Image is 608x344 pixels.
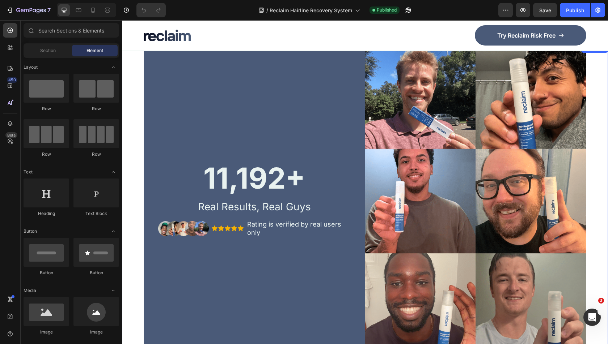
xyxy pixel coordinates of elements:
[40,47,56,54] span: Section
[583,309,601,326] iframe: Intercom live chat
[165,306,209,313] div: Choose templates
[222,306,260,313] div: Generate layout
[24,169,33,175] span: Text
[107,61,119,73] span: Toggle open
[3,3,54,17] button: 7
[24,287,36,294] span: Media
[162,315,211,321] span: inspired by CRO experts
[73,329,119,335] div: Image
[266,7,268,14] span: /
[566,7,584,14] div: Publish
[73,210,119,217] div: Text Block
[221,315,260,321] span: from URL or image
[317,24,464,233] img: gempages_575028120009048863-377f29b6-1d17-482e-9849-cee043946b7e.png
[24,23,119,38] input: Search Sections & Elements
[136,3,166,17] div: Undo/Redo
[73,270,119,276] div: Button
[7,77,17,83] div: 450
[24,329,69,335] div: Image
[560,3,590,17] button: Publish
[226,290,260,297] span: Add section
[107,225,119,237] span: Toggle open
[185,114,302,129] p: Real Results, Real Guys
[24,210,69,217] div: Heading
[73,106,119,112] div: Row
[24,228,37,235] span: Button
[270,7,352,14] span: Reclaim Hairline Recovery System
[24,270,69,276] div: Button
[122,20,608,344] iframe: Design area
[184,73,303,112] h2: 11,192+
[107,285,119,296] span: Toggle open
[275,306,319,313] div: Add blank section
[107,166,119,178] span: Toggle open
[184,149,235,163] img: gempages_575028120009048863-58c94d56-c58e-48f8-a5ff-a328a33d6d83.png
[598,298,604,304] span: 3
[533,3,557,17] button: Save
[24,151,69,158] div: Row
[539,7,551,13] span: Save
[377,7,397,13] span: Published
[24,106,69,112] div: Row
[272,135,302,177] p: Rating is verified by real users only
[5,132,17,138] div: Beta
[73,151,119,158] div: Row
[270,315,324,321] span: then drag & drop elements
[47,6,51,14] p: 7
[86,47,103,54] span: Element
[24,64,38,70] span: Layout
